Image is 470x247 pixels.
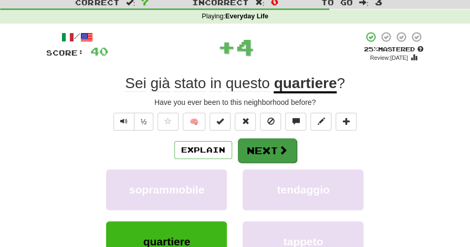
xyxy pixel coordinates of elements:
[225,13,268,20] strong: Everyday Life
[363,45,424,53] div: Mastered
[150,75,170,92] span: già
[243,169,363,210] button: tendaggio
[158,113,179,131] button: Favorite sentence (alt+f)
[235,113,256,131] button: Reset to 0% Mastered (alt+r)
[183,113,205,131] button: 🧠
[210,113,231,131] button: Set this sentence to 100% Mastered (alt+m)
[90,45,108,58] span: 40
[310,113,331,131] button: Edit sentence (alt+d)
[46,48,84,57] span: Score:
[274,75,337,93] u: quartiere
[236,34,254,60] span: 4
[46,97,424,108] div: Have you ever been to this neighborhood before?
[125,75,146,92] span: Sei
[285,113,306,131] button: Discuss sentence (alt+u)
[106,169,227,210] button: soprammobile
[46,31,108,44] div: /
[226,75,270,92] span: questo
[210,75,222,92] span: in
[364,46,378,52] span: 25 %
[134,113,154,131] button: ½
[336,113,357,131] button: Add to collection (alt+a)
[370,55,408,61] small: Review: [DATE]
[129,184,205,196] span: soprammobile
[111,113,154,131] div: Text-to-speech controls
[277,184,329,196] span: tendaggio
[238,138,297,163] button: Next
[174,141,232,159] button: Explain
[113,113,134,131] button: Play sentence audio (ctl+space)
[337,75,345,91] span: ?
[260,113,281,131] button: Ignore sentence (alt+i)
[217,31,236,62] span: +
[174,75,206,92] span: stato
